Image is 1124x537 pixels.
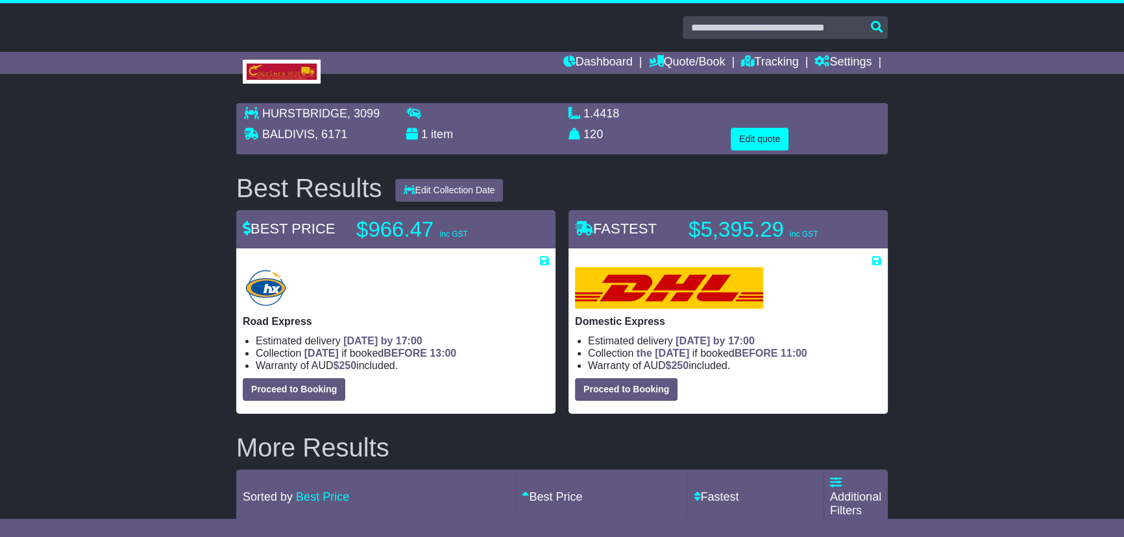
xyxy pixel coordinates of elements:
[731,128,788,150] button: Edit quote
[343,335,422,346] span: [DATE] by 17:00
[431,128,453,141] span: item
[395,179,504,202] button: Edit Collection Date
[304,348,339,359] span: [DATE]
[243,315,549,328] p: Road Express
[262,128,315,141] span: BALDIVIS
[830,476,881,517] a: Additional Filters
[575,221,657,237] span: FASTEST
[814,52,872,74] a: Settings
[243,221,335,237] span: BEST PRICE
[256,335,549,347] li: Estimated delivery
[256,359,549,372] li: Warranty of AUD included.
[439,230,467,239] span: inc GST
[741,52,798,74] a: Tracking
[384,348,427,359] span: BEFORE
[637,348,689,359] span: the [DATE]
[637,348,807,359] span: if booked
[333,360,356,371] span: $
[236,433,888,462] h2: More Results
[304,348,456,359] span: if booked
[522,490,582,503] a: Best Price
[665,360,689,371] span: $
[588,347,881,359] li: Collection
[356,217,519,243] p: $966.47
[671,360,689,371] span: 250
[676,335,755,346] span: [DATE] by 17:00
[575,378,678,401] button: Proceed to Booking
[563,52,633,74] a: Dashboard
[781,348,807,359] span: 11:00
[421,128,428,141] span: 1
[583,107,619,120] span: 1.4418
[588,359,881,372] li: Warranty of AUD included.
[735,348,778,359] span: BEFORE
[315,128,347,141] span: , 6171
[243,378,345,401] button: Proceed to Booking
[243,267,289,309] img: Hunter Express: Road Express
[296,490,349,503] a: Best Price
[648,52,725,74] a: Quote/Book
[588,335,881,347] li: Estimated delivery
[790,230,818,239] span: inc GST
[693,490,739,503] a: Fastest
[339,360,356,371] span: 250
[689,217,851,243] p: $5,395.29
[262,107,347,120] span: HURSTBRIDGE
[583,128,603,141] span: 120
[243,490,293,503] span: Sorted by
[575,315,881,328] p: Domestic Express
[230,174,389,202] div: Best Results
[575,267,763,309] img: DHL: Domestic Express
[430,348,456,359] span: 13:00
[256,347,549,359] li: Collection
[347,107,380,120] span: , 3099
